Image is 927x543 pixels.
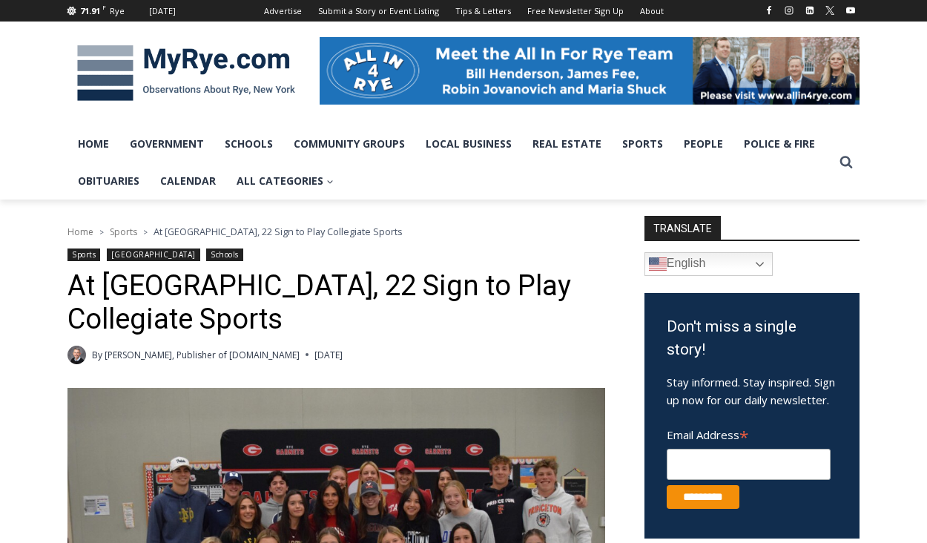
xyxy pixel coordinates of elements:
span: F [102,3,106,11]
a: Instagram [780,1,798,19]
button: View Search Form [833,149,860,176]
a: [PERSON_NAME], Publisher of [DOMAIN_NAME] [105,349,300,361]
h3: Don't miss a single story! [667,315,837,362]
a: Facebook [760,1,778,19]
a: [GEOGRAPHIC_DATA] [107,249,200,261]
a: Author image [67,346,86,364]
time: [DATE] [314,348,343,362]
a: Police & Fire [733,125,825,162]
a: Government [119,125,214,162]
a: Sports [612,125,673,162]
a: Obituaries [67,162,150,200]
nav: Breadcrumbs [67,224,605,239]
p: Stay informed. Stay inspired. Sign up now for our daily newsletter. [667,373,837,409]
img: en [649,255,667,273]
a: Calendar [150,162,226,200]
a: Community Groups [283,125,415,162]
a: Schools [214,125,283,162]
label: Email Address [667,420,831,447]
a: YouTube [842,1,860,19]
span: By [92,348,102,362]
img: MyRye.com [67,35,305,112]
a: X [821,1,839,19]
nav: Primary Navigation [67,125,833,200]
a: Linkedin [801,1,819,19]
a: Local Business [415,125,522,162]
a: Home [67,125,119,162]
a: Sports [67,249,100,261]
span: > [99,227,104,237]
a: Schools [206,249,243,261]
a: Sports [110,226,137,238]
div: Rye [110,4,125,18]
a: English [644,252,773,276]
a: People [673,125,733,162]
span: > [143,227,148,237]
a: Home [67,226,93,238]
span: At [GEOGRAPHIC_DATA], 22 Sign to Play Collegiate Sports [154,225,403,238]
img: All in for Rye [320,37,860,104]
strong: TRANSLATE [644,216,721,240]
span: 71.91 [80,5,100,16]
div: [DATE] [149,4,176,18]
a: All Categories [226,162,344,200]
h1: At [GEOGRAPHIC_DATA], 22 Sign to Play Collegiate Sports [67,269,605,337]
span: All Categories [237,173,334,189]
a: Real Estate [522,125,612,162]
